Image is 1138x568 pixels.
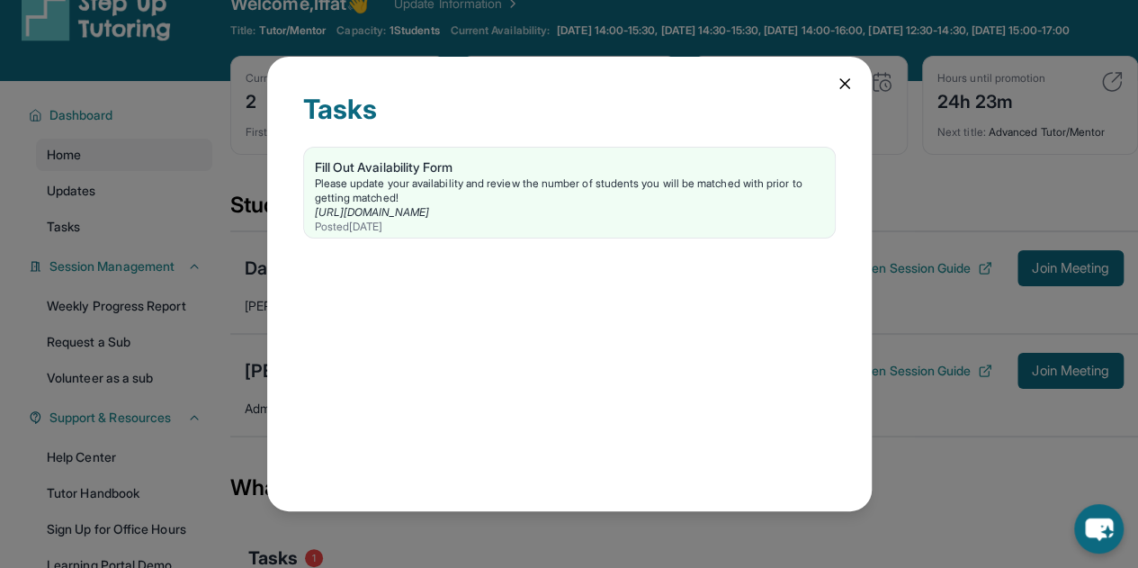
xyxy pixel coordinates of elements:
div: Please update your availability and review the number of students you will be matched with prior ... [315,176,824,205]
div: Tasks [303,93,836,147]
div: Fill Out Availability Form [315,158,824,176]
a: [URL][DOMAIN_NAME] [315,205,429,219]
a: Fill Out Availability FormPlease update your availability and review the number of students you w... [304,148,835,238]
button: chat-button [1074,504,1124,554]
div: Posted [DATE] [315,220,824,234]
